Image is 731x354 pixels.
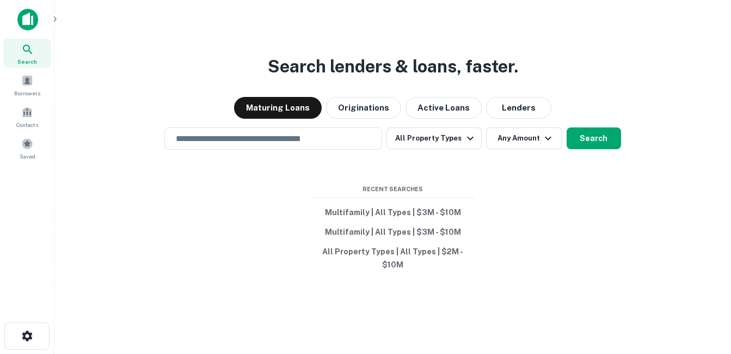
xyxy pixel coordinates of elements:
button: Multifamily | All Types | $3M - $10M [311,222,475,242]
span: Contacts [16,120,38,129]
a: Search [3,39,51,68]
a: Borrowers [3,70,51,100]
button: Multifamily | All Types | $3M - $10M [311,203,475,222]
h3: Search lenders & loans, faster. [268,53,518,80]
button: All Property Types | All Types | $2M - $10M [311,242,475,274]
img: capitalize-icon.png [17,9,38,30]
button: Originations [326,97,401,119]
button: Active Loans [406,97,482,119]
iframe: Chat Widget [677,267,731,319]
button: Lenders [486,97,551,119]
span: Borrowers [14,89,40,97]
a: Saved [3,133,51,163]
button: Search [567,127,621,149]
button: All Property Types [386,127,481,149]
button: Any Amount [486,127,562,149]
a: Contacts [3,102,51,131]
span: Search [17,57,37,66]
span: Recent Searches [311,185,475,194]
span: Saved [20,152,35,161]
button: Maturing Loans [234,97,322,119]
